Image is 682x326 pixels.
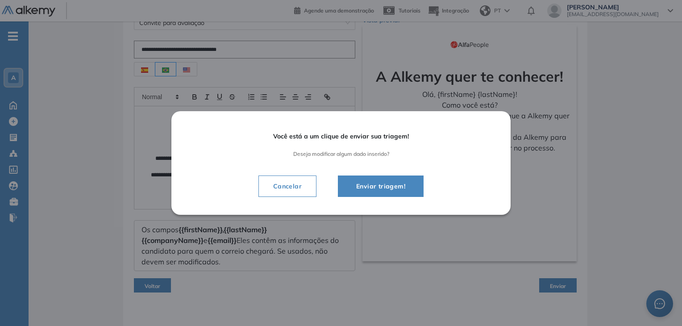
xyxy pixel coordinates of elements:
[196,133,486,140] span: Você está a um clique de enviar sua triagem!
[349,181,412,192] span: Enviar triagem!
[338,176,424,197] button: Enviar triagem!
[196,151,486,157] span: Deseja modificar algum dado inserido?
[258,176,316,197] button: Cancelar
[266,181,309,192] span: Cancelar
